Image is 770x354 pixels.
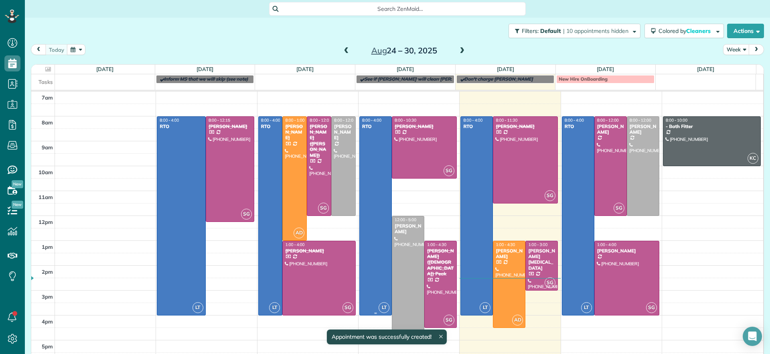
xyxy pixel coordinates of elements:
[749,44,764,55] button: next
[208,124,252,129] div: [PERSON_NAME]
[318,203,329,214] span: SG
[597,124,624,135] div: [PERSON_NAME]
[629,124,657,135] div: [PERSON_NAME]
[727,24,764,38] button: Actions
[209,118,230,123] span: 8:00 - 12:15
[686,27,712,35] span: Cleaners
[159,124,203,129] div: RTO
[261,118,280,123] span: 8:00 - 4:00
[362,124,389,129] div: RTO
[480,302,490,313] span: LT
[559,76,608,82] span: New Hire OnBoarding
[12,180,23,188] span: New
[565,118,584,123] span: 8:00 - 4:00
[394,223,422,235] div: [PERSON_NAME]
[563,27,628,35] span: | 10 appointments hidden
[564,124,592,129] div: RTO
[395,118,416,123] span: 8:00 - 10:30
[528,242,547,247] span: 1:00 - 3:00
[723,44,750,55] button: Week
[505,24,640,38] a: Filters: Default | 10 appointments hidden
[743,327,762,346] div: Open Intercom Messenger
[42,244,53,250] span: 1pm
[496,242,515,247] span: 1:00 - 4:30
[164,76,248,82] span: Inform MS that we will skip (see note)
[495,124,555,129] div: [PERSON_NAME]
[495,248,523,260] div: [PERSON_NAME]
[545,190,555,201] span: SG
[285,248,353,254] div: [PERSON_NAME]
[509,24,640,38] button: Filters: Default | 10 appointments hidden
[42,144,53,151] span: 9am
[42,94,53,101] span: 7am
[42,343,53,350] span: 5pm
[362,118,381,123] span: 8:00 - 4:00
[285,242,304,247] span: 1:00 - 4:00
[38,169,53,175] span: 10am
[241,209,252,220] span: SG
[463,124,490,129] div: RTO
[31,44,46,55] button: prev
[38,219,53,225] span: 12pm
[496,118,517,123] span: 8:00 - 11:30
[522,27,539,35] span: Filters:
[96,66,113,72] a: [DATE]
[261,124,280,129] div: RTO
[597,248,657,254] div: [PERSON_NAME]
[310,118,331,123] span: 8:00 - 12:00
[444,315,454,326] span: SG
[285,124,304,141] div: [PERSON_NAME]
[160,118,179,123] span: 8:00 - 4:00
[581,302,592,313] span: LT
[463,118,482,123] span: 8:00 - 4:00
[646,302,657,313] span: SG
[269,302,280,313] span: LT
[38,194,53,200] span: 11am
[334,124,353,141] div: [PERSON_NAME]
[309,124,329,158] div: [PERSON_NAME] ([PERSON_NAME])
[597,66,614,72] a: [DATE]
[285,118,304,123] span: 8:00 - 1:00
[545,277,555,288] span: SG
[371,45,387,55] span: Aug
[614,203,624,214] span: SG
[540,27,561,35] span: Default
[197,66,214,72] a: [DATE]
[630,118,651,123] span: 8:00 - 12:00
[597,118,619,123] span: 8:00 - 12:00
[666,118,687,123] span: 8:00 - 10:00
[397,66,414,72] a: [DATE]
[364,76,481,82] span: See if [PERSON_NAME] will clean [PERSON_NAME]?
[659,27,713,35] span: Colored by
[354,46,454,55] h2: 24 – 30, 2025
[395,217,416,222] span: 12:00 - 5:00
[665,124,758,129] div: - Bath Fitter
[12,201,23,209] span: New
[748,153,758,164] span: KC
[497,66,514,72] a: [DATE]
[644,24,724,38] button: Colored byCleaners
[697,66,714,72] a: [DATE]
[327,330,447,344] div: Appointment was successfully created!
[192,302,203,313] span: LT
[342,302,353,313] span: SG
[394,124,454,129] div: [PERSON_NAME]
[296,66,314,72] a: [DATE]
[464,76,533,82] span: Don't charge [PERSON_NAME]
[294,228,304,238] span: AD
[42,119,53,126] span: 8am
[512,315,523,326] span: AD
[334,118,356,123] span: 8:00 - 12:00
[42,318,53,325] span: 4pm
[42,269,53,275] span: 2pm
[444,165,454,176] span: SG
[42,293,53,300] span: 3pm
[597,242,616,247] span: 1:00 - 4:00
[427,248,454,277] div: [PERSON_NAME] ([DEMOGRAPHIC_DATA]) Peak
[45,44,68,55] button: today
[379,302,389,313] span: LT
[528,248,555,271] div: [PERSON_NAME][MEDICAL_DATA]
[427,242,446,247] span: 1:00 - 4:30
